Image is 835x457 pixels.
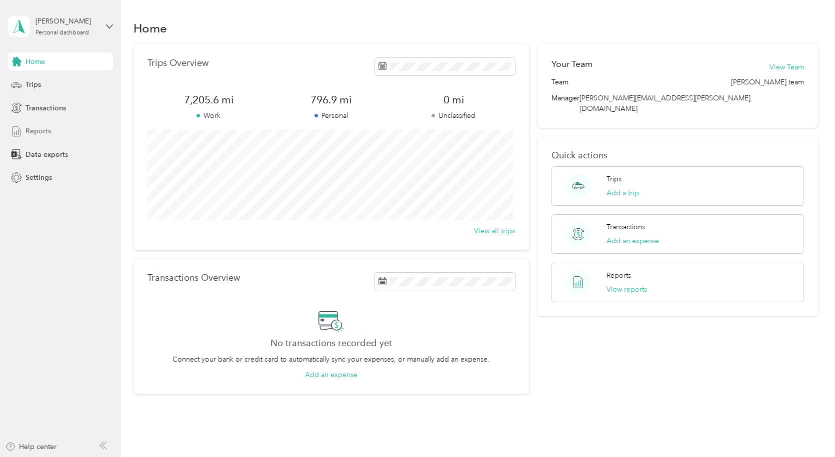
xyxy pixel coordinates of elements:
p: Personal [270,110,392,121]
p: Transactions [606,222,645,232]
span: Trips [25,79,41,90]
div: Personal dashboard [35,30,89,36]
p: Trips [606,174,621,184]
p: Unclassified [392,110,515,121]
button: View reports [606,284,647,295]
p: Quick actions [551,150,803,161]
h2: Your Team [551,58,592,70]
h2: No transactions recorded yet [270,338,392,349]
span: Data exports [25,149,68,160]
span: 0 mi [392,93,515,107]
p: Trips Overview [147,58,208,68]
button: View all trips [474,226,515,236]
span: 7,205.6 mi [147,93,270,107]
span: Team [551,77,568,87]
span: [PERSON_NAME] team [731,77,804,87]
button: Add an expense [305,370,357,380]
span: [PERSON_NAME][EMAIL_ADDRESS][PERSON_NAME][DOMAIN_NAME] [579,94,750,113]
button: Add an expense [606,236,659,246]
iframe: Everlance-gr Chat Button Frame [779,401,835,457]
h1: Home [133,23,167,33]
button: Help center [5,442,56,452]
span: 796.9 mi [270,93,392,107]
button: View Team [769,62,804,72]
button: Add a trip [606,188,639,198]
div: [PERSON_NAME] [35,16,98,26]
span: Manager [551,93,579,114]
span: Settings [25,172,52,183]
p: Reports [606,270,631,281]
span: Transactions [25,103,66,113]
span: Home [25,56,45,67]
p: Work [147,110,270,121]
p: Transactions Overview [147,273,240,283]
span: Reports [25,126,51,136]
p: Connect your bank or credit card to automatically sync your expenses, or manually add an expense. [172,354,489,365]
